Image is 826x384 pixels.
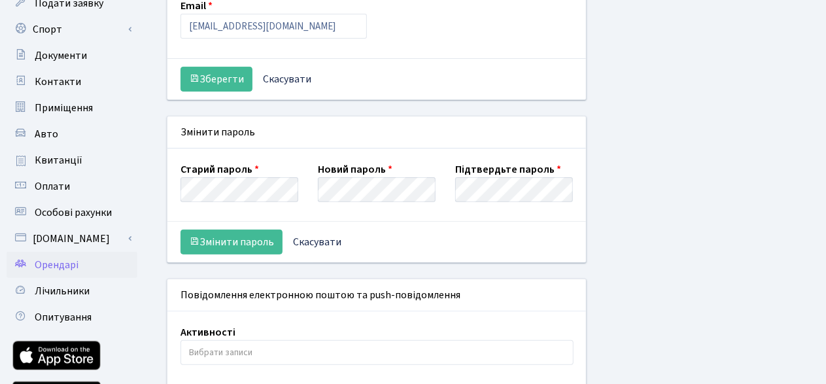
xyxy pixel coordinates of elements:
[167,116,586,148] div: Змінити пароль
[7,278,137,304] a: Лічильники
[181,341,574,364] input: Вибрати записи
[284,230,350,254] a: Скасувати
[181,67,252,92] button: Зберегти
[7,173,137,200] a: Оплати
[35,127,58,141] span: Авто
[167,279,586,311] div: Повідомлення електронною поштою та push-повідомлення
[7,226,137,252] a: [DOMAIN_NAME]
[254,67,320,92] a: Скасувати
[35,205,112,220] span: Особові рахунки
[35,310,92,324] span: Опитування
[181,230,283,254] button: Змінити пароль
[7,16,137,43] a: Спорт
[35,258,78,272] span: Орендарі
[7,69,137,95] a: Контакти
[35,48,87,63] span: Документи
[35,284,90,298] span: Лічильники
[7,252,137,278] a: Орендарі
[318,162,392,177] label: Новий пароль
[7,43,137,69] a: Документи
[7,147,137,173] a: Квитанції
[7,121,137,147] a: Авто
[35,75,81,89] span: Контакти
[181,162,259,177] label: Старий пароль
[35,101,93,115] span: Приміщення
[181,324,235,340] label: Активності
[35,179,70,194] span: Оплати
[7,200,137,226] a: Особові рахунки
[455,162,561,177] label: Підтвердьте пароль
[7,95,137,121] a: Приміщення
[7,304,137,330] a: Опитування
[35,153,82,167] span: Квитанції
